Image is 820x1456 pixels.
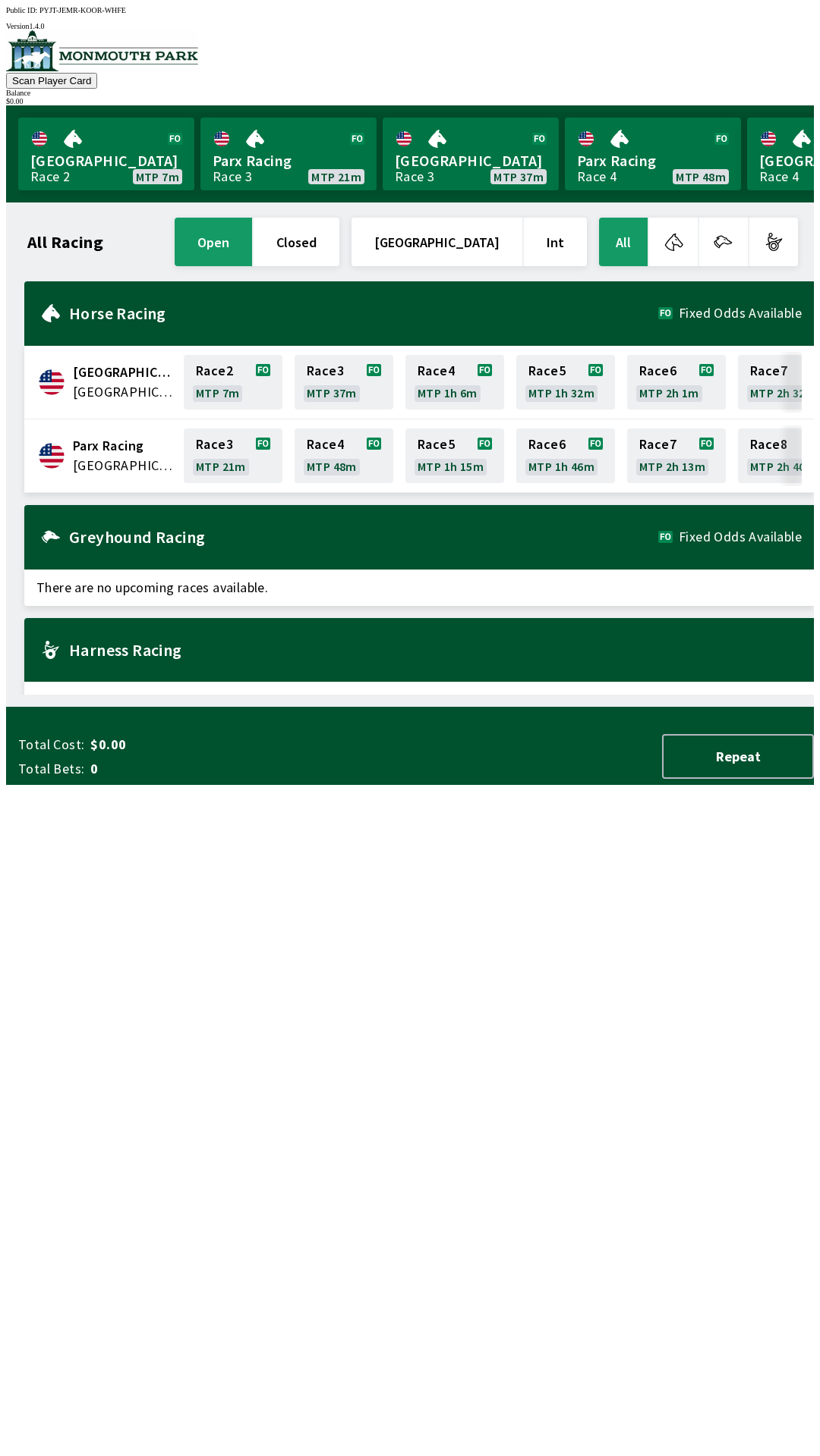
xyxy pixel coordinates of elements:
span: MTP 2h 32m [750,387,816,399]
div: Race 3 [395,171,434,183]
h2: Horse Racing [69,307,658,319]
span: Parx Racing [73,436,175,456]
span: MTP 2h 13m [639,460,705,472]
span: Race 8 [750,438,787,450]
span: Race 5 [418,438,455,450]
div: $ 0.00 [6,97,814,105]
span: MTP 37m [307,387,357,399]
a: Parx RacingRace 3MTP 21m [200,118,377,190]
a: Race5MTP 1h 15m [405,428,504,483]
span: There are no upcoming races available. [24,570,814,606]
span: Race 5 [528,365,566,377]
span: 0 [90,760,330,778]
span: MTP 48m [676,171,726,183]
span: MTP 7m [196,387,239,399]
div: Version 1.4.0 [6,22,814,30]
span: MTP 1h 15m [418,460,484,472]
span: MTP 37m [494,171,544,183]
a: Race2MTP 7m [184,355,282,409]
div: Balance [6,89,814,97]
span: Monmouth Park [73,362,175,382]
a: Race6MTP 1h 46m [516,428,615,483]
span: There are no upcoming races available. [24,682,814,718]
a: Race3MTP 37m [295,355,393,409]
div: Race 4 [577,171,617,183]
span: MTP 1h 6m [418,387,478,399]
a: Race7MTP 2h 13m [627,428,726,483]
span: Parx Racing [213,151,364,171]
span: Race 6 [528,438,566,450]
span: MTP 1h 32m [528,387,594,399]
a: Race6MTP 2h 1m [627,355,726,409]
span: Race 4 [307,438,344,450]
span: MTP 21m [196,460,246,472]
button: Scan Player Card [6,73,97,89]
span: Race 3 [196,438,233,450]
span: Fixed Odds Available [679,531,802,543]
span: MTP 2h 1m [639,387,699,399]
a: [GEOGRAPHIC_DATA]Race 2MTP 7m [18,118,194,190]
span: MTP 1h 46m [528,460,594,472]
div: Race 2 [30,171,70,183]
a: Parx RacingRace 4MTP 48m [565,118,741,190]
span: MTP 2h 40m [750,460,816,472]
span: Race 4 [418,365,455,377]
span: Race 7 [639,438,676,450]
span: MTP 21m [311,171,361,183]
span: MTP 48m [307,460,357,472]
span: [GEOGRAPHIC_DATA] [30,151,182,171]
span: $0.00 [90,736,330,754]
div: Race 3 [213,171,252,183]
span: United States [73,382,175,402]
span: Fixed Odds Available [679,307,802,319]
div: Race 4 [759,171,799,183]
button: All [599,218,648,266]
h2: Greyhound Racing [69,531,658,543]
button: open [175,218,252,266]
span: Race 7 [750,365,787,377]
img: venue logo [6,30,198,71]
button: Repeat [662,734,814,779]
span: [GEOGRAPHIC_DATA] [395,151,547,171]
span: PYJT-JEMR-KOOR-WHFE [39,6,126,14]
button: Int [524,218,587,266]
button: [GEOGRAPHIC_DATA] [352,218,522,266]
span: United States [73,456,175,475]
span: Parx Racing [577,151,729,171]
span: Race 3 [307,365,344,377]
a: Race4MTP 48m [295,428,393,483]
a: Race4MTP 1h 6m [405,355,504,409]
a: Race3MTP 21m [184,428,282,483]
span: Repeat [676,748,800,765]
a: [GEOGRAPHIC_DATA]Race 3MTP 37m [383,118,559,190]
button: closed [254,218,339,266]
span: Race 6 [639,365,676,377]
span: Total Cost: [18,736,84,754]
h2: Harness Racing [69,644,802,656]
a: Race5MTP 1h 32m [516,355,615,409]
h1: All Racing [27,236,103,248]
div: Public ID: [6,6,814,14]
span: Race 2 [196,365,233,377]
span: Total Bets: [18,760,84,778]
span: MTP 7m [136,171,179,183]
